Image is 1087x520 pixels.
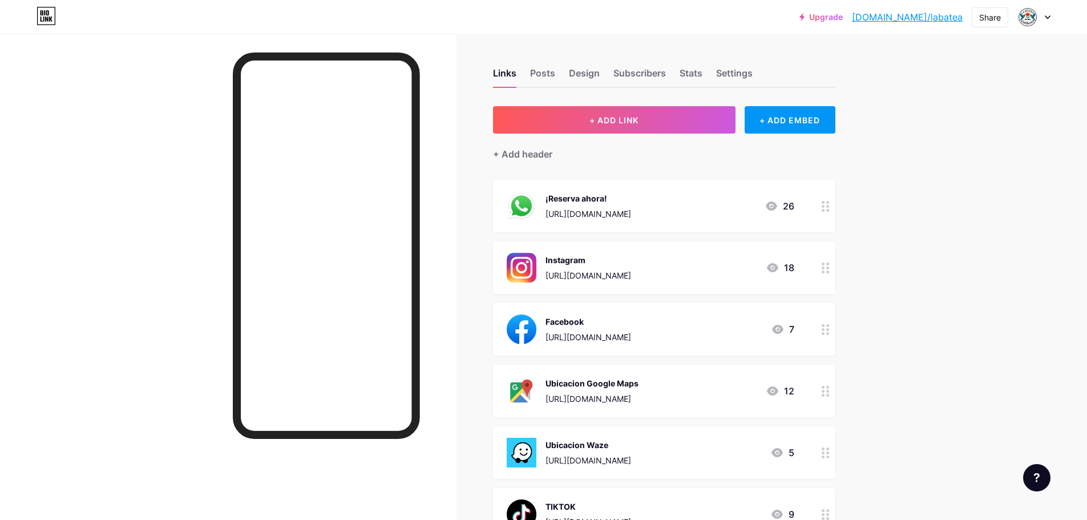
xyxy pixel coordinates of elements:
div: Share [979,11,1001,23]
div: Ubicacion Waze [545,439,631,451]
div: + ADD EMBED [745,106,835,134]
button: + ADD LINK [493,106,736,134]
img: Instagram [507,253,536,283]
a: Upgrade [799,13,843,22]
div: Links [493,66,516,87]
div: ¡Reserva ahora! [545,192,631,204]
div: [URL][DOMAIN_NAME] [545,269,631,281]
img: labatea [1017,6,1038,28]
img: ¡Reserva ahora! [507,191,536,221]
a: [DOMAIN_NAME]/labatea [852,10,963,24]
img: Facebook [507,315,536,344]
div: 18 [766,261,794,275]
div: [URL][DOMAIN_NAME] [545,331,631,343]
div: [URL][DOMAIN_NAME] [545,208,631,220]
div: [URL][DOMAIN_NAME] [545,454,631,466]
div: [URL][DOMAIN_NAME] [545,393,639,405]
div: 5 [770,446,794,459]
div: + Add header [493,147,552,161]
div: TIKTOK [545,501,631,513]
div: 26 [765,199,794,213]
div: Posts [530,66,555,87]
div: Subscribers [613,66,666,87]
div: Instagram [545,254,631,266]
img: Ubicacion Google Maps [507,376,536,406]
div: Stats [680,66,702,87]
div: Ubicacion Google Maps [545,377,639,389]
div: Settings [716,66,753,87]
div: Design [569,66,600,87]
img: Ubicacion Waze [507,438,536,467]
div: 12 [766,384,794,398]
div: 7 [771,323,794,336]
span: + ADD LINK [589,115,639,125]
div: Facebook [545,316,631,328]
